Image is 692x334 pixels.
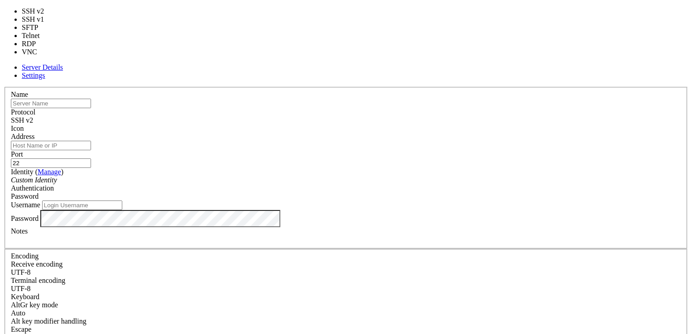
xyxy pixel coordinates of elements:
[11,268,681,277] div: UTF-8
[4,4,574,11] x-row: root@vmi2769357:~# ls
[22,63,63,71] a: Server Details
[11,99,91,108] input: Server Name
[11,309,25,317] span: Auto
[11,184,54,192] label: Authentication
[22,48,55,56] li: VNC
[11,309,681,317] div: Auto
[11,260,62,268] label: Set the expected encoding for data received from the host. If the encodings do not match, visual ...
[11,150,23,158] label: Port
[4,11,574,19] x-row: aktulkagit antalya aydintekstil koton nuclei-templates southwind
[11,214,38,222] label: Password
[11,293,39,301] label: Keyboard
[11,91,28,98] label: Name
[11,176,57,184] i: Custom Identity
[11,168,63,176] label: Identity
[11,285,681,293] div: UTF-8
[11,252,38,260] label: Encoding
[11,277,65,284] label: The default terminal encoding. ISO-2022 enables character map translations (like graphics maps). ...
[22,7,55,15] li: SSH v2
[11,108,35,116] label: Protocol
[11,325,681,334] div: Escape
[11,116,33,124] span: SSH v2
[11,285,31,292] span: UTF-8
[4,19,574,27] x-row: root@vmi2769357:~#
[11,124,24,132] label: Icon
[22,40,55,48] li: RDP
[11,301,58,309] label: Set the expected encoding for data received from the host. If the encodings do not match, visual ...
[76,19,80,27] div: (19, 2)
[35,168,63,176] span: ( )
[22,24,55,32] li: SFTP
[11,158,91,168] input: Port Number
[11,201,40,209] label: Username
[22,72,45,79] a: Settings
[11,176,681,184] div: Custom Identity
[11,227,28,235] label: Notes
[11,325,31,333] span: Escape
[11,268,31,276] span: UTF-8
[11,133,34,140] label: Address
[11,317,86,325] label: Controls how the Alt key is handled. Escape: Send an ESC prefix. 8-Bit: Add 128 to the typed char...
[11,141,91,150] input: Host Name or IP
[38,168,61,176] a: Manage
[11,192,681,200] div: Password
[42,200,122,210] input: Login Username
[11,116,681,124] div: SSH v2
[11,192,38,200] span: Password
[22,15,55,24] li: SSH v1
[22,32,55,40] li: Telnet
